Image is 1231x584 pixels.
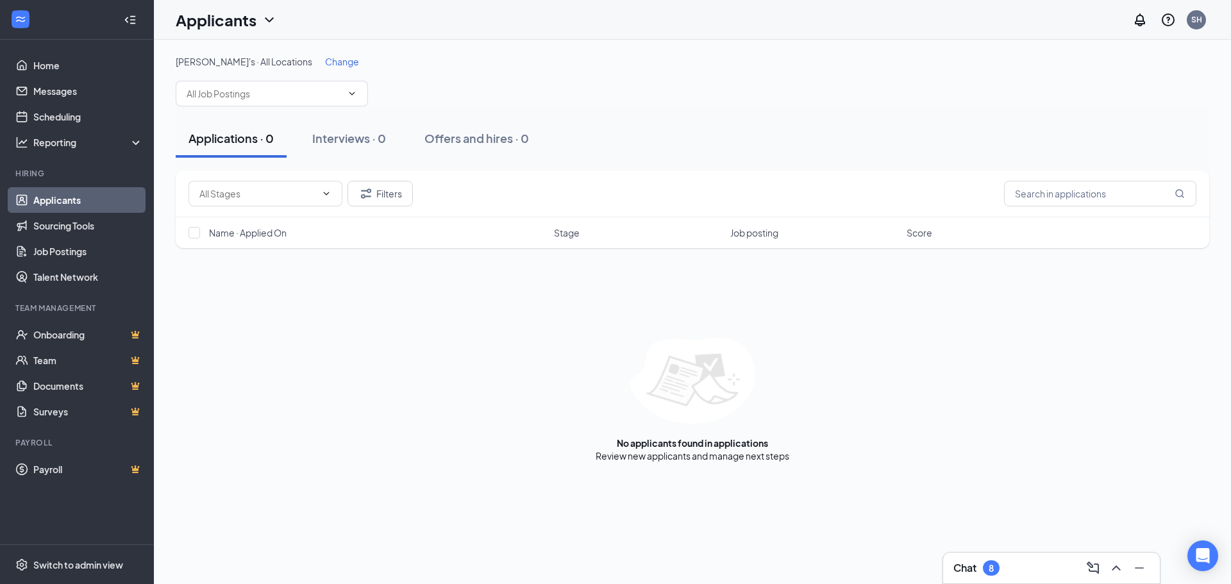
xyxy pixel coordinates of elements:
div: Hiring [15,168,140,179]
a: TeamCrown [33,347,143,373]
div: Review new applicants and manage next steps [596,449,789,462]
svg: Filter [358,186,374,201]
svg: QuestionInfo [1160,12,1176,28]
button: Minimize [1129,558,1150,578]
div: SH [1191,14,1202,25]
h3: Chat [953,561,976,575]
svg: ChevronDown [347,88,357,99]
a: Home [33,53,143,78]
svg: MagnifyingGlass [1175,188,1185,199]
button: Filter Filters [348,181,413,206]
a: Sourcing Tools [33,213,143,238]
svg: ChevronUp [1109,560,1124,576]
span: Change [325,56,359,67]
div: 8 [989,563,994,574]
svg: WorkstreamLogo [14,13,27,26]
svg: Minimize [1132,560,1147,576]
svg: Notifications [1132,12,1148,28]
div: Open Intercom Messenger [1187,540,1218,571]
span: [PERSON_NAME]'s · All Locations [176,56,312,67]
a: Applicants [33,187,143,213]
h1: Applicants [176,9,256,31]
button: ComposeMessage [1083,558,1103,578]
span: Score [907,226,932,239]
input: Search in applications [1004,181,1196,206]
input: All Job Postings [187,87,342,101]
div: Team Management [15,303,140,313]
svg: Analysis [15,136,28,149]
div: Offers and hires · 0 [424,130,529,146]
div: Reporting [33,136,144,149]
svg: Collapse [124,13,137,26]
svg: ChevronDown [321,188,331,199]
div: Switch to admin view [33,558,123,571]
div: Interviews · 0 [312,130,386,146]
a: DocumentsCrown [33,373,143,399]
div: No applicants found in applications [617,437,768,449]
svg: ChevronDown [262,12,277,28]
button: ChevronUp [1106,558,1126,578]
div: Payroll [15,437,140,448]
svg: Settings [15,558,28,571]
a: Job Postings [33,238,143,264]
span: Stage [554,226,580,239]
a: Messages [33,78,143,104]
a: SurveysCrown [33,399,143,424]
input: All Stages [199,187,316,201]
a: Scheduling [33,104,143,129]
a: PayrollCrown [33,456,143,482]
div: Applications · 0 [188,130,274,146]
a: Talent Network [33,264,143,290]
img: empty-state [630,338,755,424]
span: Name · Applied On [209,226,287,239]
a: OnboardingCrown [33,322,143,347]
svg: ComposeMessage [1085,560,1101,576]
span: Job posting [730,226,778,239]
